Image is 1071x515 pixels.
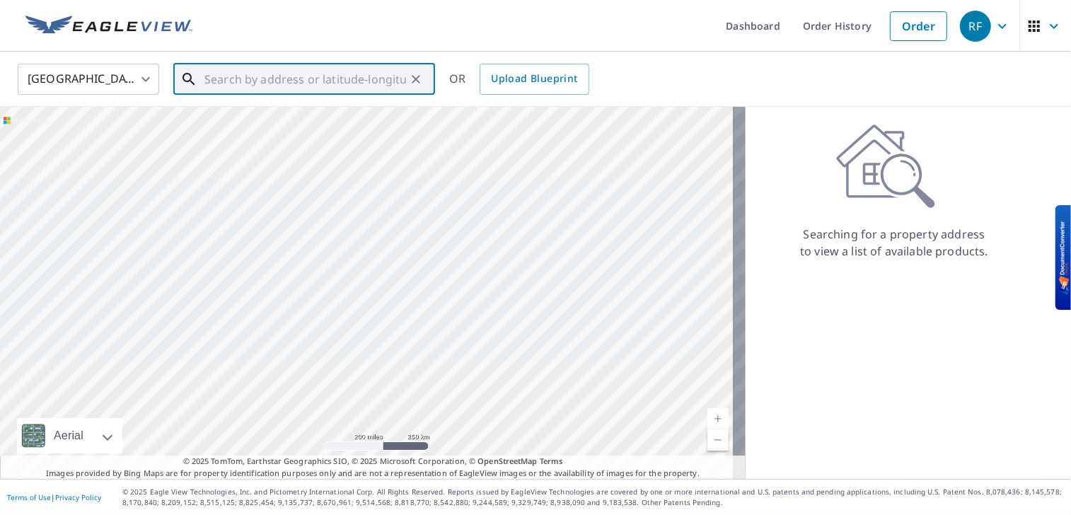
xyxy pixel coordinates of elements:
span: Upload Blueprint [491,70,577,88]
div: Aerial [50,418,88,453]
div: Aerial [17,418,122,453]
button: Clear [406,69,426,89]
img: EV Logo [25,16,192,37]
img: BKR5lM0sgkDqAAAAAElFTkSuQmCC [1059,221,1070,294]
a: Order [890,11,947,41]
div: RF [960,11,991,42]
a: Terms of Use [7,492,51,502]
p: © 2025 Eagle View Technologies, Inc. and Pictometry International Corp. All Rights Reserved. Repo... [122,487,1064,508]
a: Upload Blueprint [480,64,589,95]
a: Privacy Policy [55,492,101,502]
input: Search by address or latitude-longitude [204,59,406,99]
a: OpenStreetMap [477,456,537,466]
span: © 2025 TomTom, Earthstar Geographics SIO, © 2025 Microsoft Corporation, © [183,456,563,468]
div: [GEOGRAPHIC_DATA] [18,59,159,99]
a: Current Level 5, Zoom In [707,408,729,429]
a: Current Level 5, Zoom Out [707,429,729,451]
div: OR [449,64,589,95]
p: | [7,493,101,502]
a: Terms [540,456,563,466]
p: Searching for a property address to view a list of available products. [799,226,989,260]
